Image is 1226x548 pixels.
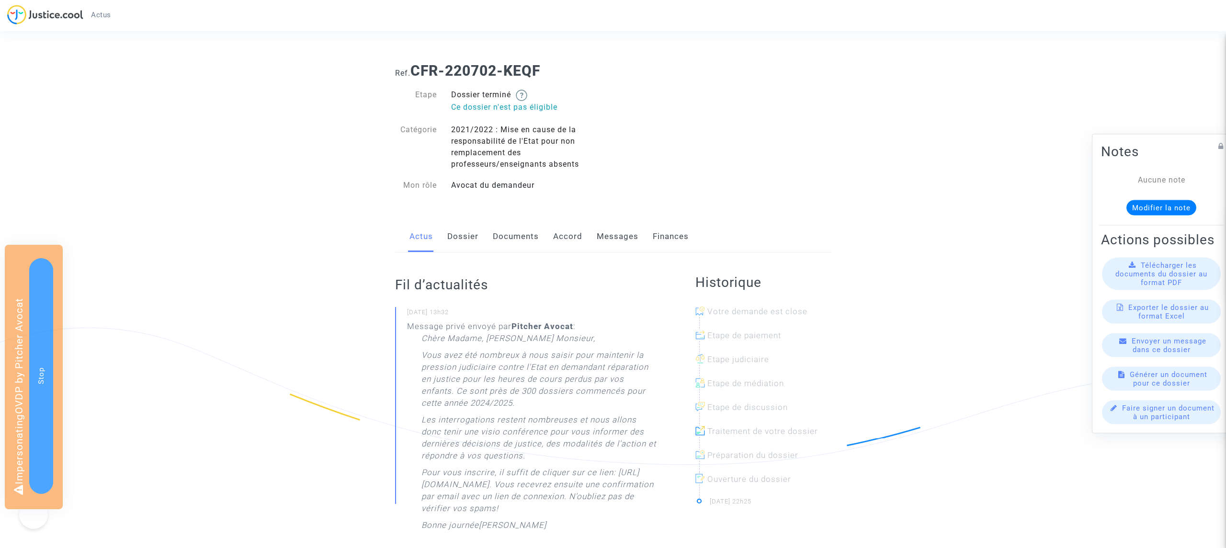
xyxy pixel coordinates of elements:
[451,101,606,113] p: Ce dossier n'est pas éligible
[388,124,444,170] div: Catégorie
[479,519,546,536] p: [PERSON_NAME]
[410,62,540,79] b: CFR-220702-KEQF
[444,180,613,191] div: Avocat du demandeur
[19,500,48,529] iframe: Help Scout Beacon - Open
[511,321,573,331] b: Pitcher Avocat
[1122,404,1215,421] span: Faire signer un document à un participant
[1126,200,1196,216] button: Modifier la note
[597,221,638,252] a: Messages
[395,276,657,293] h2: Fil d’actualités
[1101,231,1222,248] h2: Actions possibles
[407,308,657,320] small: [DATE] 13h32
[407,320,657,536] div: Message privé envoyé par :
[444,124,613,170] div: 2021/2022 : Mise en cause de la responsabilité de l'Etat pour non remplacement des professeurs/en...
[83,8,119,22] a: Actus
[1115,261,1207,287] span: Télécharger les documents du dossier au format PDF
[91,11,111,19] span: Actus
[388,180,444,191] div: Mon rôle
[421,349,657,414] p: Vous avez été nombreux à nous saisir pour maintenir la pression judiciaire contre l'Etat en deman...
[447,221,478,252] a: Dossier
[1128,303,1209,320] span: Exporter le dossier au format Excel
[5,245,63,509] div: Impersonating
[695,274,831,291] h2: Historique
[1130,370,1207,388] span: Générer un document pour ce dossier
[421,332,595,349] p: Chère Madame, [PERSON_NAME] Monsieur,
[516,90,527,101] img: help.svg
[493,221,539,252] a: Documents
[388,89,444,114] div: Etape
[1115,174,1207,186] div: Aucune note
[421,467,657,519] p: Pour vous inscrire, il suffit de cliquer sur ce lien: [URL][DOMAIN_NAME]. Vous recevrez ensuite u...
[421,519,479,536] p: Bonne journée
[1132,337,1206,354] span: Envoyer un message dans ce dossier
[707,307,807,316] span: Votre demande est close
[37,367,45,384] span: Stop
[7,5,83,24] img: jc-logo.svg
[444,89,613,114] div: Dossier terminé
[409,221,433,252] a: Actus
[395,68,410,78] span: Ref.
[421,414,657,467] p: Les interrogations restent nombreuses et nous allons donc tenir une visio conférence pour vous in...
[553,221,582,252] a: Accord
[29,258,53,494] button: Stop
[1101,143,1222,160] h2: Notes
[653,221,689,252] a: Finances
